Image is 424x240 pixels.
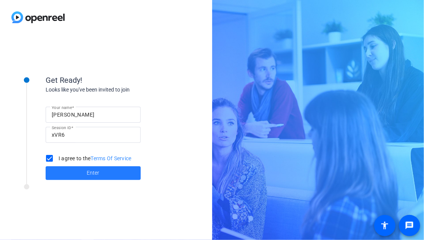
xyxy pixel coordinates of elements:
[405,221,414,230] mat-icon: message
[87,169,100,177] span: Enter
[57,155,132,162] label: I agree to the
[46,74,198,86] div: Get Ready!
[380,221,389,230] mat-icon: accessibility
[91,155,132,161] a: Terms Of Service
[46,166,141,180] button: Enter
[52,105,72,110] mat-label: Your name
[46,86,198,94] div: Looks like you've been invited to join
[52,125,71,130] mat-label: Session ID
